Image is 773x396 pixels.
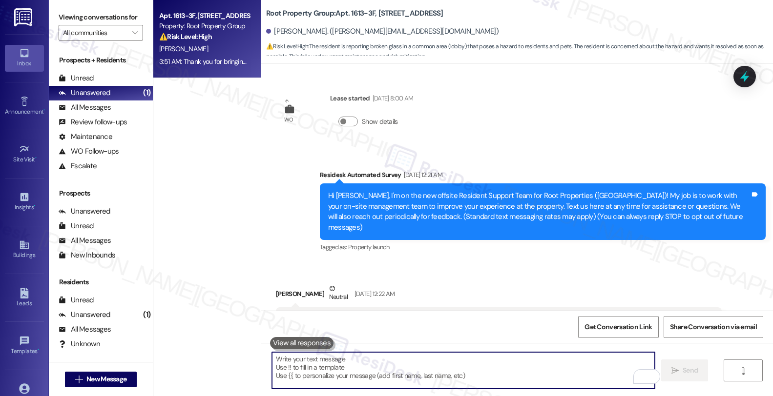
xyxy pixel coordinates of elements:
i:  [132,29,138,37]
div: Lease started [330,93,413,107]
div: Maintenance [59,132,112,142]
div: Unknown [59,339,100,349]
div: Residesk Automated Survey [320,170,766,183]
div: [DATE] 12:21 AM [401,170,442,180]
button: Send [661,359,709,381]
a: Templates • [5,333,44,359]
div: Tagged as: [320,240,766,254]
div: WO Follow-ups [59,146,119,157]
a: Site Visit • [5,141,44,167]
span: Property launch [348,243,389,251]
div: [DATE] 12:22 AM [352,289,395,299]
i:  [671,367,679,375]
div: (1) [141,307,153,322]
div: Apt. 1613-3F, [STREET_ADDRESS] [159,11,250,21]
span: Get Conversation Link [585,322,652,332]
div: Unread [59,73,94,83]
div: Unanswered [59,88,110,98]
div: [PERSON_NAME] [276,283,722,307]
div: All Messages [59,324,111,335]
strong: ⚠️ Risk Level: High [266,42,308,50]
b: Root Property Group: Apt. 1613-3F, [STREET_ADDRESS] [266,8,443,19]
span: • [34,202,35,209]
div: Prospects [49,188,153,198]
button: New Message [65,372,137,387]
span: • [43,107,45,114]
a: Insights • [5,189,44,215]
div: Residents [49,277,153,287]
div: Unread [59,221,94,231]
div: Escalate [59,161,97,171]
a: Inbox [5,45,44,71]
button: Get Conversation Link [578,316,658,338]
div: Review follow-ups [59,117,127,127]
div: Unanswered [59,206,110,217]
img: ResiDesk Logo [14,8,34,26]
span: Share Conversation via email [670,322,757,332]
div: New Inbounds [59,250,115,260]
div: All Messages [59,102,111,113]
div: Property: Root Property Group [159,21,250,31]
i:  [75,376,83,383]
span: New Message [86,374,126,384]
strong: ⚠️ Risk Level: High [159,32,212,41]
i:  [739,367,747,375]
a: Buildings [5,237,44,263]
a: Leads [5,285,44,311]
div: Hi [PERSON_NAME], I'm on the new offsite Resident Support Team for Root Properties ([GEOGRAPHIC_D... [328,191,750,233]
span: • [35,155,37,161]
div: Unanswered [59,310,110,320]
div: 3:51 AM: Thank you for bringing this to our attention and for looking after everyone's safety. Sh... [159,57,589,66]
div: [PERSON_NAME]. ([PERSON_NAME][EMAIL_ADDRESS][DOMAIN_NAME]) [266,26,499,37]
div: WO [284,115,293,125]
span: [PERSON_NAME] [159,44,208,53]
div: Prospects + Residents [49,55,153,65]
div: [DATE] 8:00 AM [370,93,414,103]
span: : The resident is reporting broken glass in a common area (lobby) that poses a hazard to resident... [266,41,773,62]
div: All Messages [59,236,111,246]
label: Show details [362,117,398,127]
button: Share Conversation via email [664,316,763,338]
label: Viewing conversations for [59,10,143,25]
div: Neutral [327,283,350,304]
div: Unread [59,295,94,305]
input: All communities [63,25,127,40]
span: • [38,346,39,353]
span: Send [683,365,698,376]
textarea: To enrich screen reader interactions, please activate Accessibility in Grammarly extension settings [272,352,655,389]
div: (1) [141,85,153,100]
